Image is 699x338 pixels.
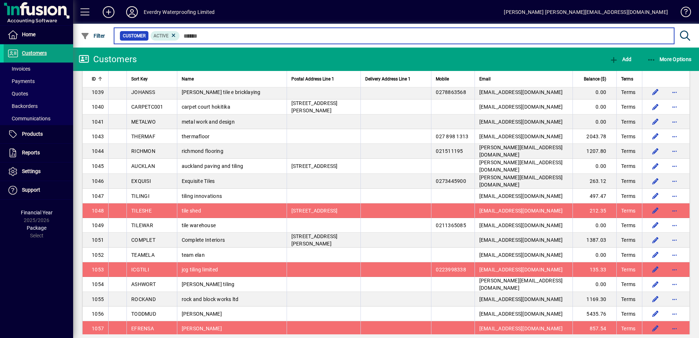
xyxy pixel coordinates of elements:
[97,5,120,19] button: Add
[182,296,239,302] span: rock and block works ltd
[621,325,635,332] span: Terms
[621,296,635,303] span: Terms
[4,75,73,87] a: Payments
[479,311,563,317] span: [EMAIL_ADDRESS][DOMAIN_NAME]
[650,86,661,98] button: Edit
[92,178,104,184] span: 1046
[436,222,466,228] span: 0211365085
[479,134,563,139] span: [EMAIL_ADDRESS][DOMAIN_NAME]
[81,33,105,39] span: Filter
[573,262,616,277] td: 135.33
[22,168,41,174] span: Settings
[650,264,661,275] button: Edit
[479,119,563,125] span: [EMAIL_ADDRESS][DOMAIN_NAME]
[669,278,680,290] button: More options
[92,252,104,258] span: 1052
[4,125,73,143] a: Products
[131,163,155,169] span: AUCKLAN
[577,75,613,83] div: Balance ($)
[621,89,635,96] span: Terms
[131,193,150,199] span: TILINGI
[479,174,563,188] span: [PERSON_NAME][EMAIL_ADDRESS][DOMAIN_NAME]
[4,181,73,199] a: Support
[504,6,668,18] div: [PERSON_NAME] [PERSON_NAME][EMAIL_ADDRESS][DOMAIN_NAME]
[131,311,156,317] span: TODDMUD
[479,75,491,83] span: Email
[182,119,235,125] span: metal work and design
[621,310,635,318] span: Terms
[573,321,616,336] td: 857.54
[573,189,616,203] td: 497.47
[22,150,40,155] span: Reports
[479,75,568,83] div: Email
[131,178,151,184] span: EXQUISI
[669,160,680,172] button: More options
[669,101,680,113] button: More options
[182,193,222,199] span: tiling innovations
[92,222,104,228] span: 1049
[291,163,338,169] span: [STREET_ADDRESS]
[621,266,635,273] span: Terms
[669,308,680,320] button: More options
[92,237,104,243] span: 1051
[92,208,104,214] span: 1048
[621,207,635,214] span: Terms
[182,89,261,95] span: [PERSON_NAME] tile e bricklaying
[4,144,73,162] a: Reports
[182,237,225,243] span: Complete Interiors
[131,134,155,139] span: THERMAF
[650,205,661,217] button: Edit
[182,163,243,169] span: auckland paving and tiling
[621,251,635,259] span: Terms
[4,87,73,100] a: Quotes
[182,252,205,258] span: team elan
[650,278,661,290] button: Edit
[650,160,661,172] button: Edit
[669,190,680,202] button: More options
[123,32,146,40] span: Customer
[182,104,230,110] span: carpet court hokitika
[4,100,73,112] a: Backorders
[479,208,563,214] span: [EMAIL_ADDRESS][DOMAIN_NAME]
[7,91,28,97] span: Quotes
[4,162,73,181] a: Settings
[573,307,616,321] td: 5435.76
[92,163,104,169] span: 1045
[669,175,680,187] button: More options
[291,208,338,214] span: [STREET_ADDRESS]
[131,267,149,273] span: ICGTILI
[182,326,222,331] span: [PERSON_NAME]
[621,222,635,229] span: Terms
[479,222,563,228] span: [EMAIL_ADDRESS][DOMAIN_NAME]
[151,31,180,41] mat-chip: Activation Status: Active
[669,219,680,231] button: More options
[608,53,633,66] button: Add
[650,145,661,157] button: Edit
[131,326,154,331] span: EFRENSA
[182,134,210,139] span: thermafloor
[291,75,334,83] span: Postal Address Line 1
[650,116,661,128] button: Edit
[479,193,563,199] span: [EMAIL_ADDRESS][DOMAIN_NAME]
[479,326,563,331] span: [EMAIL_ADDRESS][DOMAIN_NAME]
[621,281,635,288] span: Terms
[7,116,50,121] span: Communications
[7,103,38,109] span: Backorders
[573,85,616,99] td: 0.00
[22,187,40,193] span: Support
[182,208,201,214] span: tile shed
[669,86,680,98] button: More options
[144,6,215,18] div: Everdry Waterproofing Limited
[131,148,155,154] span: RICHMON
[621,103,635,110] span: Terms
[182,222,216,228] span: tile warehouse
[479,296,563,302] span: [EMAIL_ADDRESS][DOMAIN_NAME]
[154,33,169,38] span: Active
[131,208,152,214] span: TILESHE
[291,233,338,247] span: [STREET_ADDRESS][PERSON_NAME]
[479,267,563,273] span: [EMAIL_ADDRESS][DOMAIN_NAME]
[436,178,466,184] span: 0273445900
[436,75,449,83] span: Mobile
[573,114,616,129] td: 0.00
[669,323,680,334] button: More options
